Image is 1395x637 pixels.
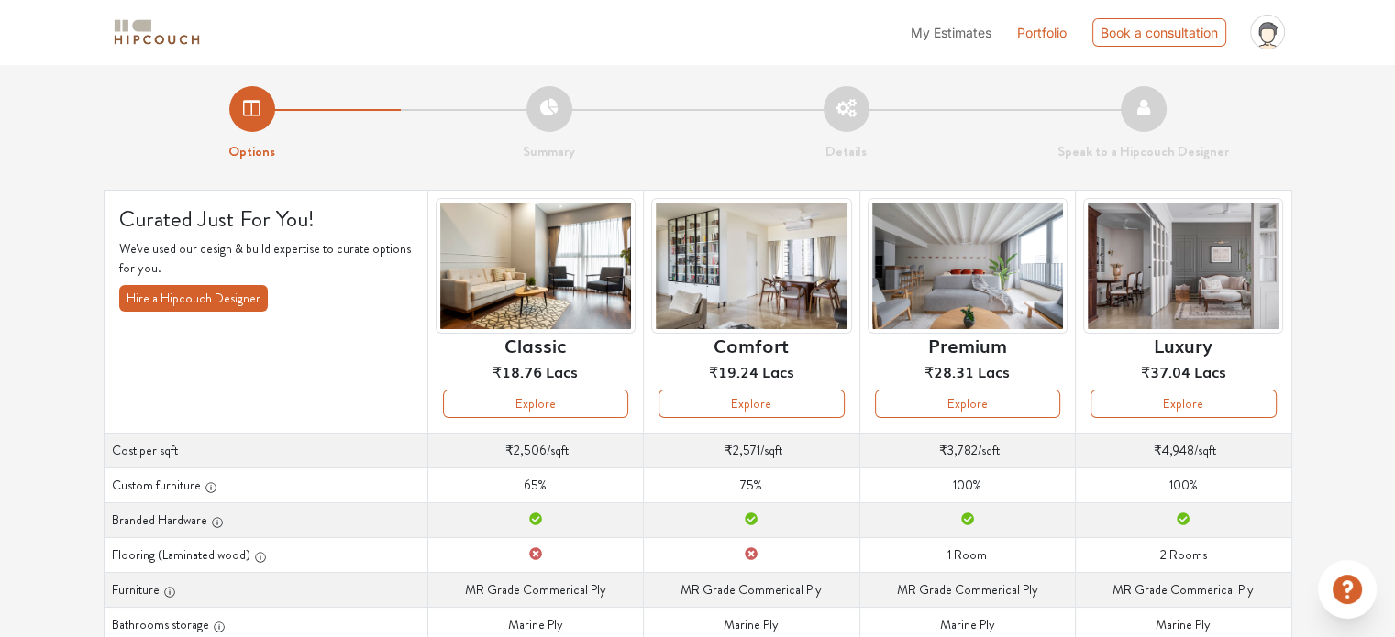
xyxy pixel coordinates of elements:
td: 2 Rooms [1076,537,1291,572]
span: ₹4,948 [1154,441,1194,459]
h6: Classic [504,334,566,356]
td: /sqft [1076,433,1291,467]
th: Branded Hardware [104,502,427,537]
td: MR Grade Commerical Ply [1076,572,1291,607]
span: Lacs [1194,360,1226,382]
th: Furniture [104,572,427,607]
h6: Luxury [1154,334,1212,356]
strong: Options [228,141,275,161]
button: Explore [443,390,628,418]
span: ₹18.76 [493,360,542,382]
img: header-preview [436,198,636,335]
th: Custom furniture [104,467,427,502]
span: ₹28.31 [924,360,974,382]
td: MR Grade Commerical Ply [859,572,1075,607]
td: 1 Room [859,537,1075,572]
img: header-preview [1083,198,1283,335]
strong: Summary [523,141,575,161]
td: 75% [644,467,859,502]
td: /sqft [427,433,643,467]
td: /sqft [859,433,1075,467]
h4: Curated Just For You! [119,205,413,233]
button: Hire a Hipcouch Designer [119,285,268,312]
span: ₹2,506 [505,441,547,459]
span: Lacs [762,360,794,382]
span: ₹2,571 [725,441,760,459]
th: Cost per sqft [104,433,427,467]
span: logo-horizontal.svg [111,12,203,53]
strong: Details [825,141,867,161]
h6: Comfort [714,334,789,356]
strong: Speak to a Hipcouch Designer [1057,141,1229,161]
td: MR Grade Commerical Ply [427,572,643,607]
p: We've used our design & build expertise to curate options for you. [119,239,413,278]
th: Flooring (Laminated wood) [104,537,427,572]
span: Lacs [546,360,578,382]
span: ₹37.04 [1141,360,1190,382]
button: Explore [1091,390,1276,418]
a: Portfolio [1017,23,1067,42]
td: /sqft [644,433,859,467]
button: Explore [659,390,844,418]
span: ₹19.24 [709,360,758,382]
span: Lacs [978,360,1010,382]
td: 65% [427,467,643,502]
td: 100% [1076,467,1291,502]
h6: Premium [928,334,1007,356]
img: header-preview [868,198,1068,335]
div: Book a consultation [1092,18,1226,47]
img: logo-horizontal.svg [111,16,203,49]
img: header-preview [651,198,851,335]
td: 100% [859,467,1075,502]
td: MR Grade Commerical Ply [644,572,859,607]
span: ₹3,782 [939,441,978,459]
button: Explore [875,390,1060,418]
span: My Estimates [911,25,991,40]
